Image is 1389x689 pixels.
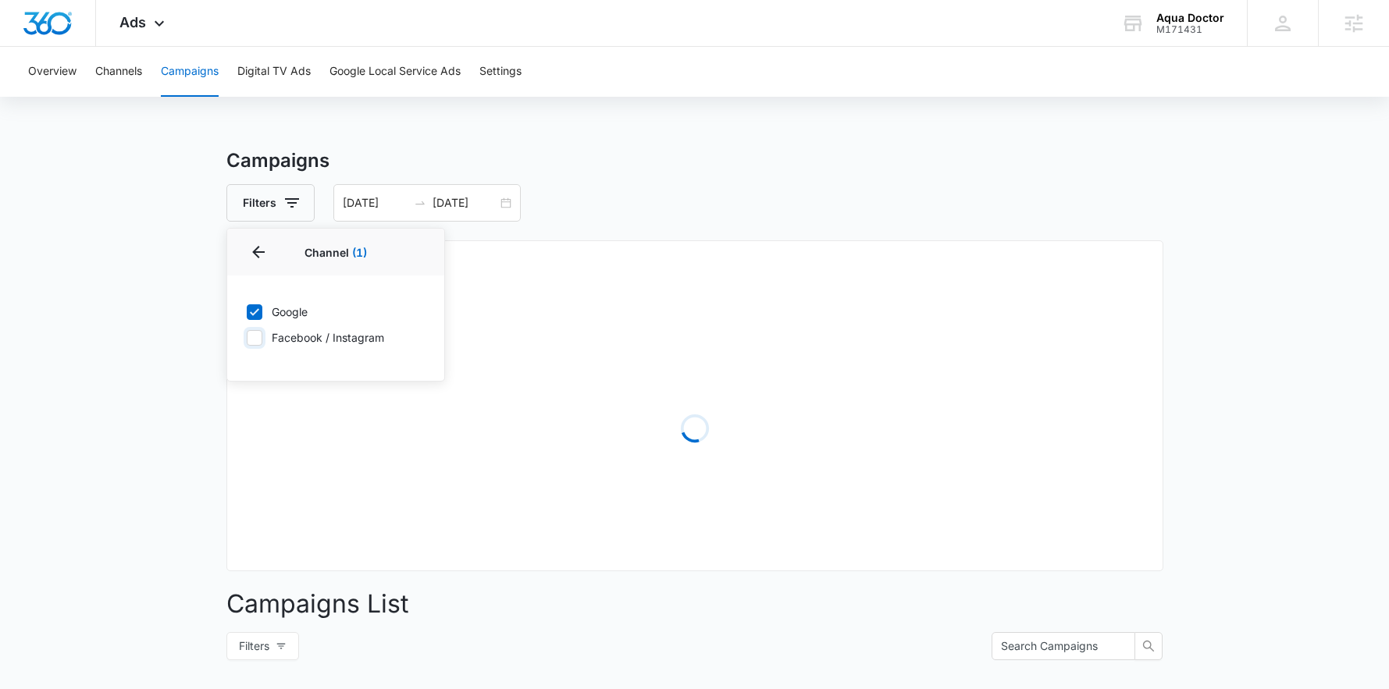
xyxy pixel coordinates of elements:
[1156,24,1224,35] div: account id
[329,47,461,97] button: Google Local Service Ads
[246,244,426,261] p: Channel
[479,47,522,97] button: Settings
[352,246,367,259] span: (1)
[246,329,426,346] label: Facebook / Instagram
[1156,12,1224,24] div: account name
[1134,632,1163,660] button: search
[119,14,146,30] span: Ads
[343,194,408,211] input: Start date
[237,47,311,97] button: Digital TV Ads
[95,47,142,97] button: Channels
[226,147,1163,175] h3: Campaigns
[226,632,299,660] button: Filters
[1135,640,1162,652] span: search
[414,197,426,209] span: to
[433,194,497,211] input: End date
[246,240,271,265] button: Back
[226,585,1163,623] p: Campaigns List
[226,184,315,222] button: Filters
[28,47,77,97] button: Overview
[161,47,219,97] button: Campaigns
[1001,638,1113,655] input: Search Campaigns
[239,638,269,655] span: Filters
[414,197,426,209] span: swap-right
[246,304,426,320] label: Google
